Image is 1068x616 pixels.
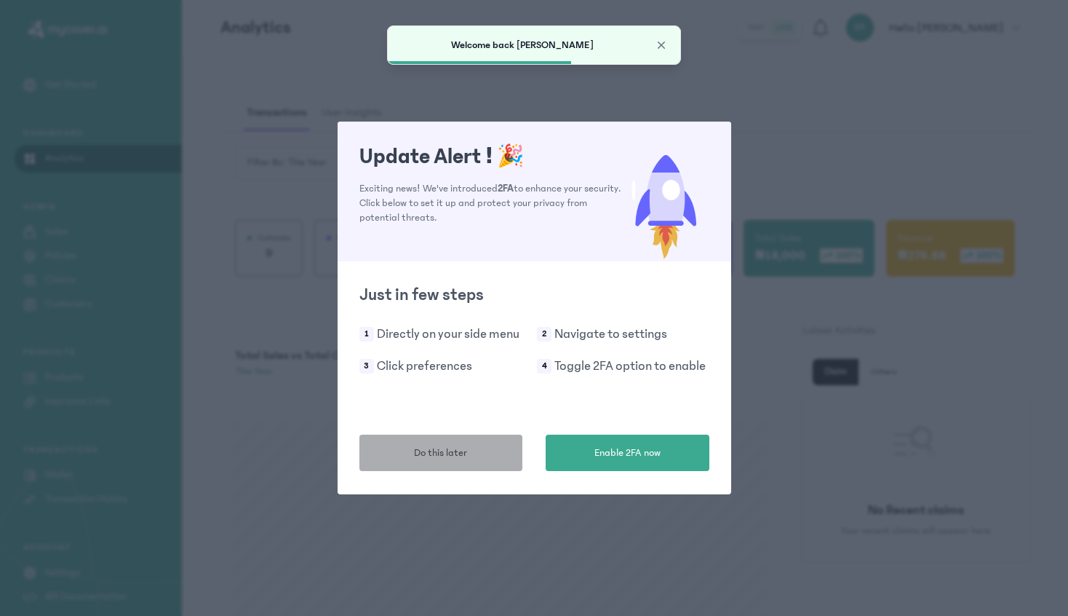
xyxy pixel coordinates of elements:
[377,324,519,344] p: Directly on your side menu
[359,181,622,225] p: Exciting news! We've introduced to enhance your security. Click below to set it up and protect yo...
[359,327,374,341] span: 1
[554,356,706,376] p: Toggle 2FA option to enable
[654,38,669,52] button: Close
[546,435,709,471] button: Enable 2FA now
[537,359,551,374] span: 4
[554,324,667,344] p: Navigate to settings
[359,283,709,307] h2: Just in few steps
[497,144,524,169] span: 🎉
[498,183,514,194] span: 2FA
[377,356,472,376] p: Click preferences
[359,143,622,170] h1: Update Alert !
[359,435,523,471] button: Do this later
[414,446,467,461] span: Do this later
[594,446,661,461] span: Enable 2FA now
[359,359,374,374] span: 3
[537,327,551,341] span: 2
[451,39,594,51] span: Welcome back [PERSON_NAME]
